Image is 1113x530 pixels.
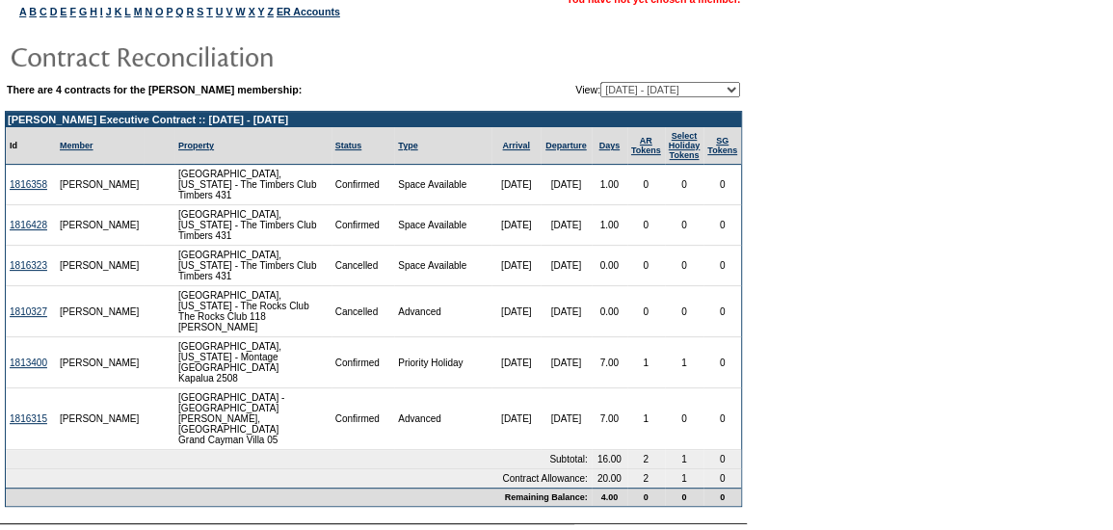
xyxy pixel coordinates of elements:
td: [DATE] [491,337,540,388]
td: [PERSON_NAME] [56,165,144,205]
td: Advanced [394,388,491,450]
td: 0 [703,450,741,469]
a: 1816358 [10,179,47,190]
td: 0.00 [592,286,627,337]
a: 1816428 [10,220,47,230]
td: 0 [627,205,665,246]
td: 0 [703,469,741,488]
a: Arrival [502,141,530,150]
a: Q [175,6,183,17]
a: V [225,6,232,17]
td: [DATE] [541,246,592,286]
a: Property [178,141,214,150]
td: [DATE] [491,205,540,246]
td: 0 [627,286,665,337]
a: SGTokens [707,136,737,155]
a: G [79,6,87,17]
td: 0 [665,246,704,286]
td: [PERSON_NAME] [56,337,144,388]
td: [GEOGRAPHIC_DATA], [US_STATE] - The Rocks Club The Rocks Club 118 [PERSON_NAME] [174,286,331,337]
a: F [69,6,76,17]
td: [DATE] [541,205,592,246]
a: W [236,6,246,17]
td: 1 [665,337,704,388]
td: 20.00 [592,469,627,488]
a: C [40,6,47,17]
td: [DATE] [541,286,592,337]
a: Member [60,141,93,150]
td: Remaining Balance: [6,488,592,506]
a: Z [267,6,274,17]
a: M [134,6,143,17]
td: 0 [665,205,704,246]
td: Cancelled [331,286,395,337]
a: Y [257,6,264,17]
td: [PERSON_NAME] [56,388,144,450]
a: Departure [545,141,587,150]
td: [DATE] [491,286,540,337]
td: [PERSON_NAME] [56,286,144,337]
td: 0 [703,205,741,246]
td: [DATE] [491,165,540,205]
td: 0 [703,388,741,450]
td: Id [6,127,56,165]
td: Priority Holiday [394,337,491,388]
td: Space Available [394,246,491,286]
a: X [249,6,255,17]
td: Space Available [394,165,491,205]
td: 16.00 [592,450,627,469]
img: pgTtlContractReconciliation.gif [10,37,395,75]
a: H [90,6,97,17]
a: O [155,6,163,17]
a: 1813400 [10,358,47,368]
td: 1 [665,450,704,469]
td: 0 [703,286,741,337]
b: There are 4 contracts for the [PERSON_NAME] membership: [7,84,302,95]
td: Advanced [394,286,491,337]
a: U [216,6,224,17]
td: 0 [703,165,741,205]
td: [PERSON_NAME] [56,205,144,246]
a: N [145,6,152,17]
td: [DATE] [491,388,540,450]
td: 0.00 [592,246,627,286]
td: 0 [665,286,704,337]
td: Space Available [394,205,491,246]
td: Cancelled [331,246,395,286]
td: [GEOGRAPHIC_DATA], [US_STATE] - The Timbers Club Timbers 431 [174,205,331,246]
td: 7.00 [592,388,627,450]
td: 1 [665,469,704,488]
a: Status [335,141,362,150]
a: E [60,6,66,17]
td: Confirmed [331,205,395,246]
td: 1.00 [592,165,627,205]
td: 2 [627,450,665,469]
a: Select HolidayTokens [669,131,701,160]
td: [GEOGRAPHIC_DATA], [US_STATE] - The Timbers Club Timbers 431 [174,165,331,205]
td: Confirmed [331,165,395,205]
td: 0 [665,165,704,205]
td: 2 [627,469,665,488]
td: [PERSON_NAME] Executive Contract :: [DATE] - [DATE] [6,112,741,127]
td: 1 [627,337,665,388]
td: 0 [627,165,665,205]
td: [GEOGRAPHIC_DATA], [US_STATE] - Montage [GEOGRAPHIC_DATA] Kapalua 2508 [174,337,331,388]
td: 1 [627,388,665,450]
a: P [166,6,172,17]
td: 0 [703,488,741,506]
td: [DATE] [541,337,592,388]
td: View: [478,82,740,97]
a: Type [398,141,417,150]
a: 1810327 [10,306,47,317]
a: A [19,6,26,17]
td: 7.00 [592,337,627,388]
td: [GEOGRAPHIC_DATA] - [GEOGRAPHIC_DATA][PERSON_NAME], [GEOGRAPHIC_DATA] Grand Cayman Villa 05 [174,388,331,450]
td: 0 [627,246,665,286]
a: 1816315 [10,413,47,424]
a: ER Accounts [277,6,340,17]
a: I [100,6,103,17]
a: D [50,6,58,17]
td: Contract Allowance: [6,469,592,488]
td: [GEOGRAPHIC_DATA], [US_STATE] - The Timbers Club Timbers 431 [174,246,331,286]
td: 0 [703,246,741,286]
